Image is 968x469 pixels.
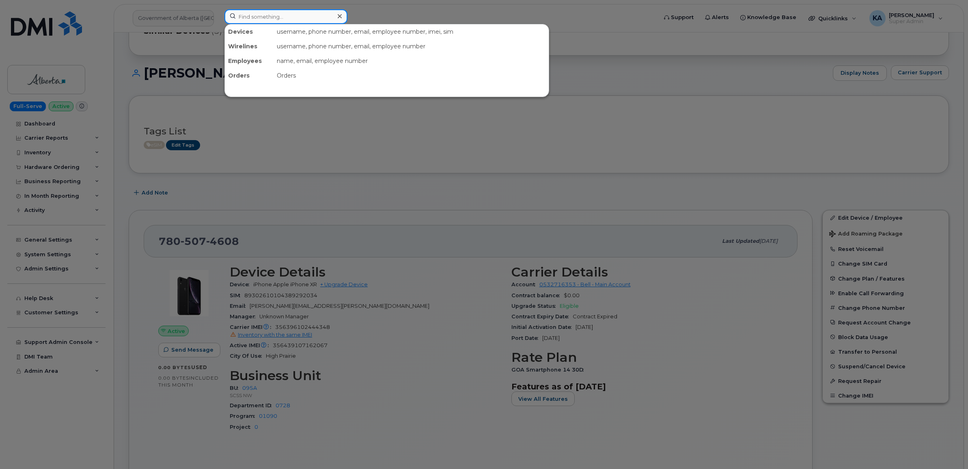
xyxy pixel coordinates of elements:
[225,68,274,83] div: Orders
[225,54,274,68] div: Employees
[274,68,549,83] div: Orders
[224,9,347,24] input: Find something...
[225,39,274,54] div: Wirelines
[274,24,549,39] div: username, phone number, email, employee number, imei, sim
[225,24,274,39] div: Devices
[274,39,549,54] div: username, phone number, email, employee number
[274,54,549,68] div: name, email, employee number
